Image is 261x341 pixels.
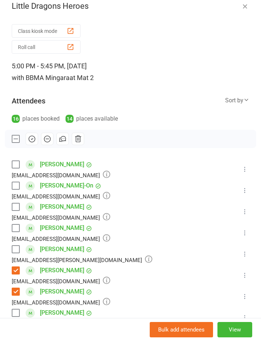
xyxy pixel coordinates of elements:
[40,286,84,298] a: [PERSON_NAME]
[40,307,84,319] a: [PERSON_NAME]
[40,180,93,192] a: [PERSON_NAME]-On
[12,170,110,180] div: [EMAIL_ADDRESS][DOMAIN_NAME]
[40,201,84,213] a: [PERSON_NAME]
[40,243,84,255] a: [PERSON_NAME]
[66,115,74,123] div: 14
[12,276,110,286] div: [EMAIL_ADDRESS][DOMAIN_NAME]
[40,222,84,234] a: [PERSON_NAME]
[12,213,110,222] div: [EMAIL_ADDRESS][DOMAIN_NAME]
[150,322,213,337] button: Bulk add attendees
[12,24,81,38] button: Class kiosk mode
[12,96,45,106] div: Attendees
[12,192,110,201] div: [EMAIL_ADDRESS][DOMAIN_NAME]
[225,96,249,105] div: Sort by
[12,40,81,54] button: Roll call
[40,159,84,170] a: [PERSON_NAME]
[66,114,118,124] div: places available
[12,60,249,84] div: 5:00 PM - 5:45 PM, [DATE]
[70,74,94,82] span: at Mat 2
[12,255,152,265] div: [EMAIL_ADDRESS][PERSON_NAME][DOMAIN_NAME]
[12,234,110,243] div: [EMAIL_ADDRESS][DOMAIN_NAME]
[40,265,84,276] a: [PERSON_NAME]
[12,114,60,124] div: places booked
[12,74,70,82] span: with BBMA Mingara
[217,322,252,337] button: View
[12,298,110,307] div: [EMAIL_ADDRESS][DOMAIN_NAME]
[12,115,20,123] div: 16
